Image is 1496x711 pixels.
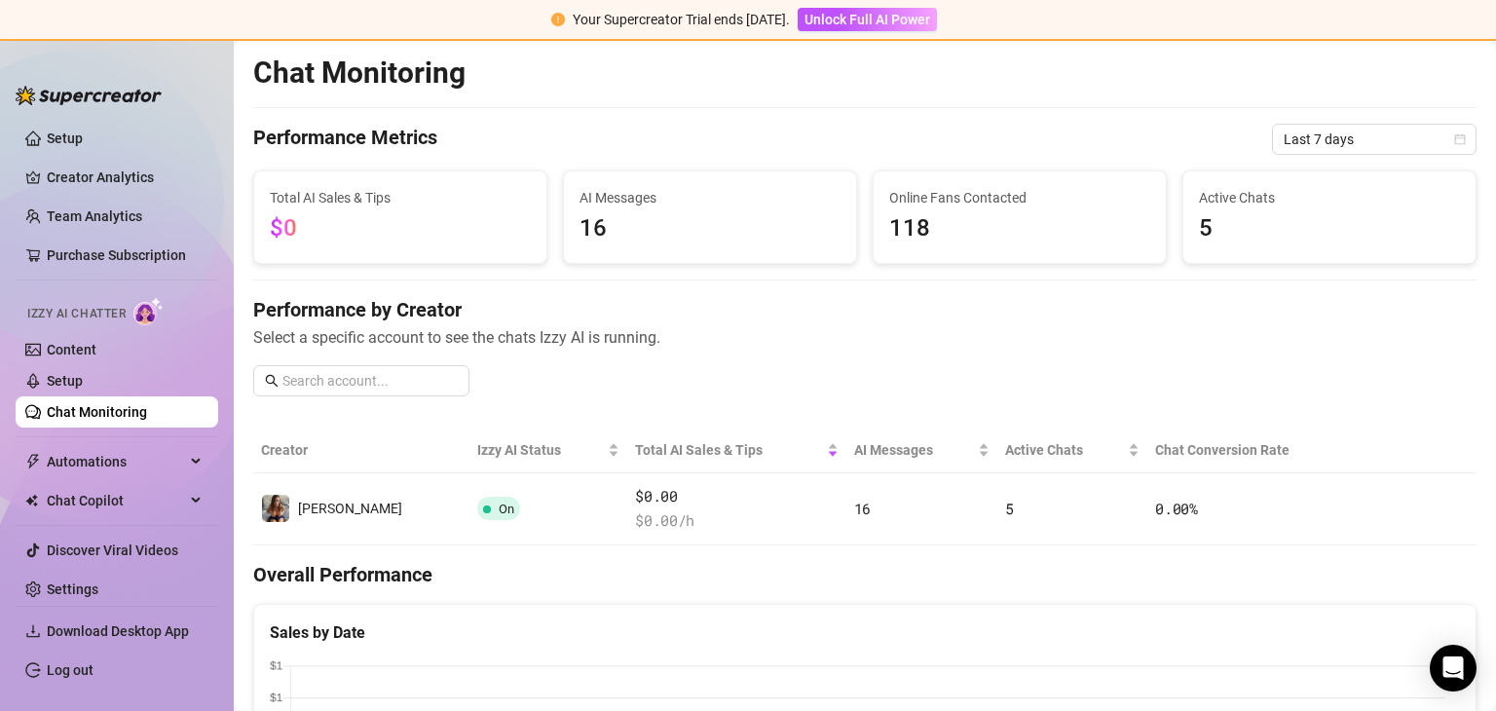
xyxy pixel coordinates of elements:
th: Izzy AI Status [469,428,627,473]
h2: Chat Monitoring [253,55,466,92]
span: 118 [889,210,1150,247]
span: 5 [1005,499,1014,518]
a: Creator Analytics [47,162,203,193]
span: Your Supercreator Trial ends [DATE]. [573,12,790,27]
span: $0 [270,214,297,242]
span: search [265,374,279,388]
span: Last 7 days [1284,125,1465,154]
a: Log out [47,662,93,678]
input: Search account... [282,370,458,392]
th: Creator [253,428,469,473]
span: Automations [47,446,185,477]
img: Andy [262,495,289,522]
a: Content [47,342,96,357]
span: Unlock Full AI Power [804,12,930,27]
a: Discover Viral Videos [47,543,178,558]
span: Izzy AI Chatter [27,305,126,323]
span: Download Desktop App [47,623,189,639]
span: calendar [1454,133,1466,145]
span: AI Messages [854,439,975,461]
h4: Performance by Creator [253,296,1477,323]
img: AI Chatter [133,297,164,325]
span: Total AI Sales & Tips [270,187,531,208]
div: Sales by Date [270,620,1460,645]
th: Active Chats [997,428,1147,473]
span: $ 0.00 /h [635,509,838,533]
a: Setup [47,131,83,146]
th: Chat Conversion Rate [1147,428,1354,473]
th: AI Messages [846,428,998,473]
span: Online Fans Contacted [889,187,1150,208]
span: download [25,623,41,639]
span: 0.00 % [1155,499,1198,518]
a: Team Analytics [47,208,142,224]
a: Setup [47,373,83,389]
span: [PERSON_NAME] [298,501,402,516]
span: Chat Copilot [47,485,185,516]
span: exclamation-circle [551,13,565,26]
span: Active Chats [1199,187,1460,208]
a: Purchase Subscription [47,240,203,271]
span: Izzy AI Status [477,439,604,461]
img: Chat Copilot [25,494,38,507]
img: logo-BBDzfeDw.svg [16,86,162,105]
span: thunderbolt [25,454,41,469]
h4: Overall Performance [253,561,1477,588]
th: Total AI Sales & Tips [627,428,845,473]
span: 16 [580,210,841,247]
a: Chat Monitoring [47,404,147,420]
span: Active Chats [1005,439,1124,461]
a: Settings [47,581,98,597]
span: 16 [854,499,871,518]
span: AI Messages [580,187,841,208]
span: Total AI Sales & Tips [635,439,822,461]
span: Select a specific account to see the chats Izzy AI is running. [253,325,1477,350]
div: Open Intercom Messenger [1430,645,1477,692]
button: Unlock Full AI Power [798,8,937,31]
h4: Performance Metrics [253,124,437,155]
span: 5 [1199,210,1460,247]
a: Unlock Full AI Power [798,12,937,27]
span: On [499,502,514,516]
span: $0.00 [635,485,838,508]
